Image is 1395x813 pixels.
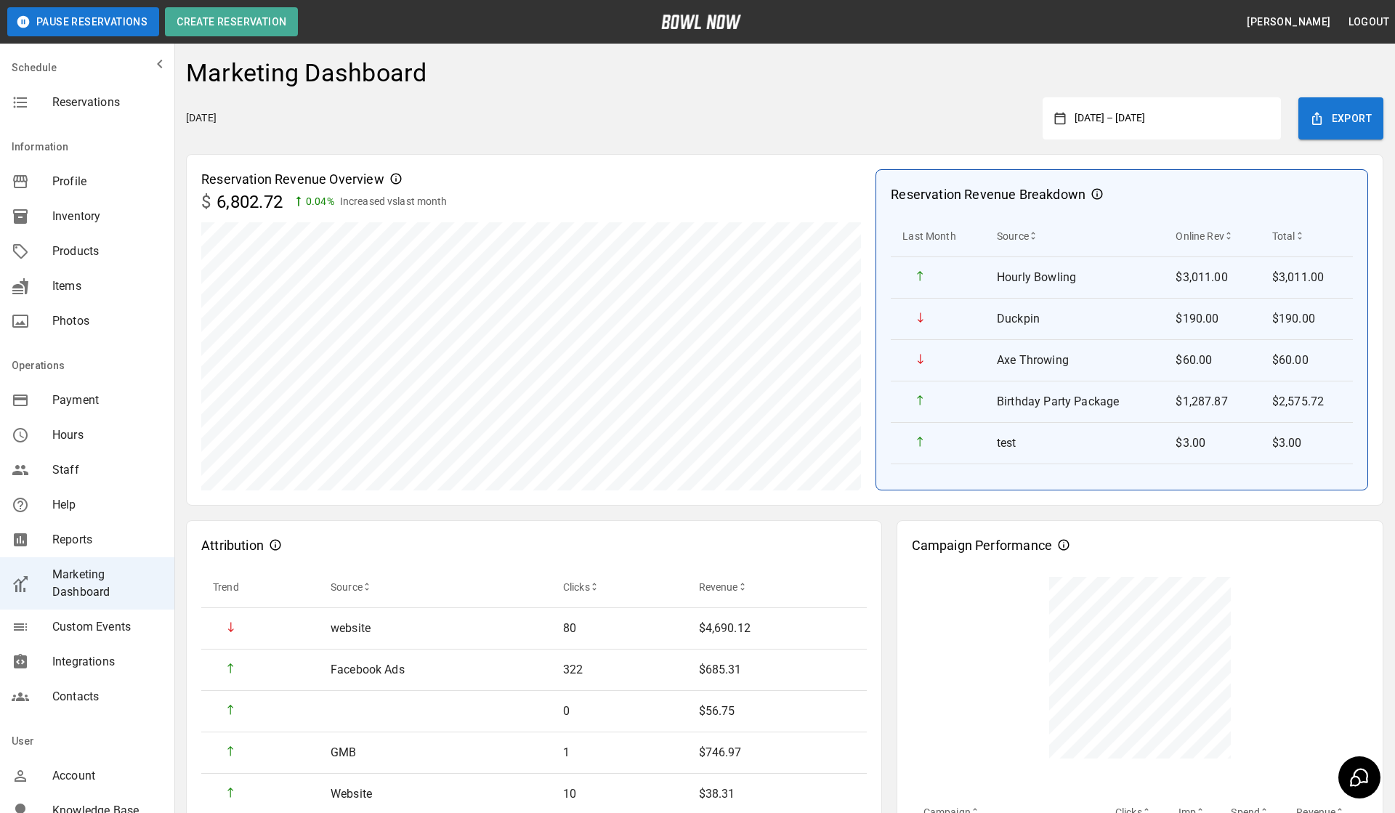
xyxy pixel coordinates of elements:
h4: Marketing Dashboard [186,58,427,89]
span: Reports [52,531,163,549]
th: Last Month [891,216,985,257]
th: Source [985,216,1164,257]
p: $685.31 [699,661,855,679]
button: [PERSON_NAME] [1241,9,1336,36]
p: $3,011.00 [1176,269,1248,286]
span: Profile [52,173,163,190]
table: sticky table [891,216,1353,547]
svg: Reservation Revenue Overview [390,173,402,185]
p: $1,287.87 [1176,393,1248,410]
p: 0 [563,703,676,720]
svg: Reservation Revenue Breakdown [1091,188,1103,200]
img: logo [661,15,741,29]
p: 0.04 % [306,194,334,209]
p: $60.00 [1272,352,1341,369]
p: Duckpin [997,310,1152,328]
button: Create Reservation [165,7,298,36]
span: Staff [52,461,163,479]
th: Clicks [551,567,687,608]
th: Source [319,567,551,608]
p: Attribution [201,535,264,555]
span: Integrations [52,653,163,671]
span: Reservations [52,94,163,111]
p: 322 [563,661,676,679]
svg: Campaign Performance [1058,539,1069,551]
p: $3.00 [1272,434,1341,452]
span: Marketing Dashboard [52,566,163,601]
span: Payment [52,392,163,409]
th: Trend [201,567,319,608]
p: Reservation Revenue Breakdown [891,185,1085,204]
p: $56.75 [699,703,855,720]
p: test [997,434,1152,452]
p: Birthday Party Package [997,393,1152,410]
p: $2,575.72 [1272,393,1341,410]
span: Photos [52,312,163,330]
th: Revenue [687,567,867,608]
p: $60.00 [1176,352,1248,369]
th: Online Rev [1164,216,1260,257]
p: Website [331,785,540,803]
p: Increased vs last month [340,194,448,209]
p: $38.31 [699,785,855,803]
p: 1 [563,744,676,761]
p: Reservation Revenue Overview [201,169,384,189]
p: Facebook Ads [331,661,540,679]
p: Campaign Performance [912,535,1052,555]
p: 80 [563,620,676,637]
p: 6,802.72 [217,189,283,215]
p: [DATE] [186,110,217,126]
span: Custom Events [52,618,163,636]
span: Inventory [52,208,163,225]
th: Total [1261,216,1353,257]
p: $3,011.00 [1272,269,1341,286]
button: [DATE] – [DATE] [1066,105,1269,132]
span: Contacts [52,688,163,705]
p: $746.97 [699,744,855,761]
p: $ [201,189,211,215]
p: Axe Throwing [997,352,1152,369]
span: Hours [52,426,163,444]
p: website [331,620,540,637]
p: $4,690.12 [699,620,855,637]
svg: Attribution [270,539,281,551]
span: Help [52,496,163,514]
p: $190.00 [1272,310,1341,328]
button: Pause Reservations [7,7,159,36]
p: $3.00 [1176,434,1248,452]
p: GMB [331,744,540,761]
button: Logout [1343,9,1395,36]
span: Items [52,278,163,295]
span: Account [52,767,163,785]
span: Products [52,243,163,260]
p: 10 [563,785,676,803]
p: Hourly Bowling [997,269,1152,286]
button: Export [1298,97,1383,139]
p: $190.00 [1176,310,1248,328]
